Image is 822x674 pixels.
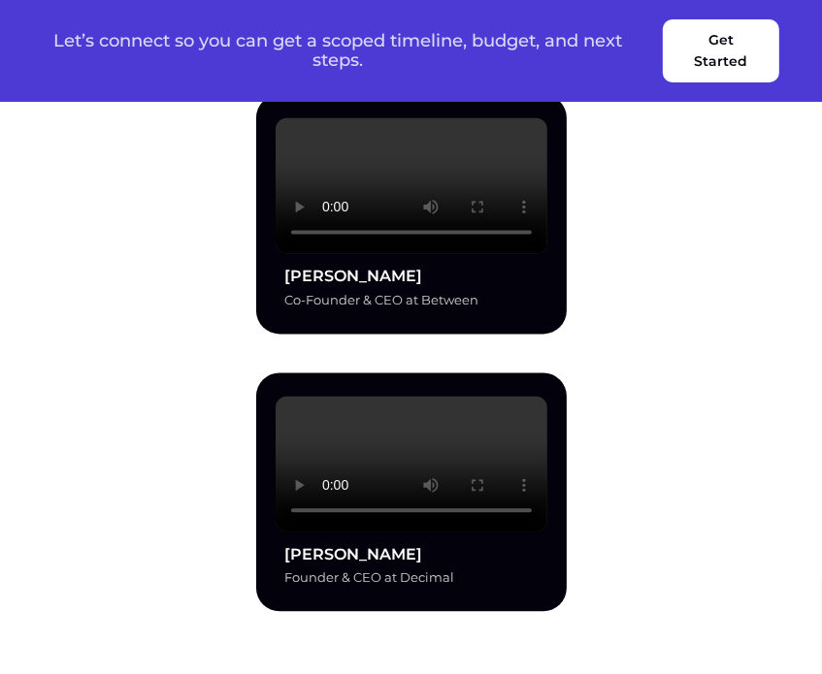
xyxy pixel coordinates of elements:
[285,543,547,566] h3: [PERSON_NAME]
[663,19,779,82] button: Get Started
[285,566,547,588] p: Founder & CEO at Decimal
[285,289,547,310] p: Co-Founder & CEO at Between
[43,31,634,70] p: Let’s connect so you can get a scoped timeline, budget, and next steps.
[285,265,547,288] h3: [PERSON_NAME]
